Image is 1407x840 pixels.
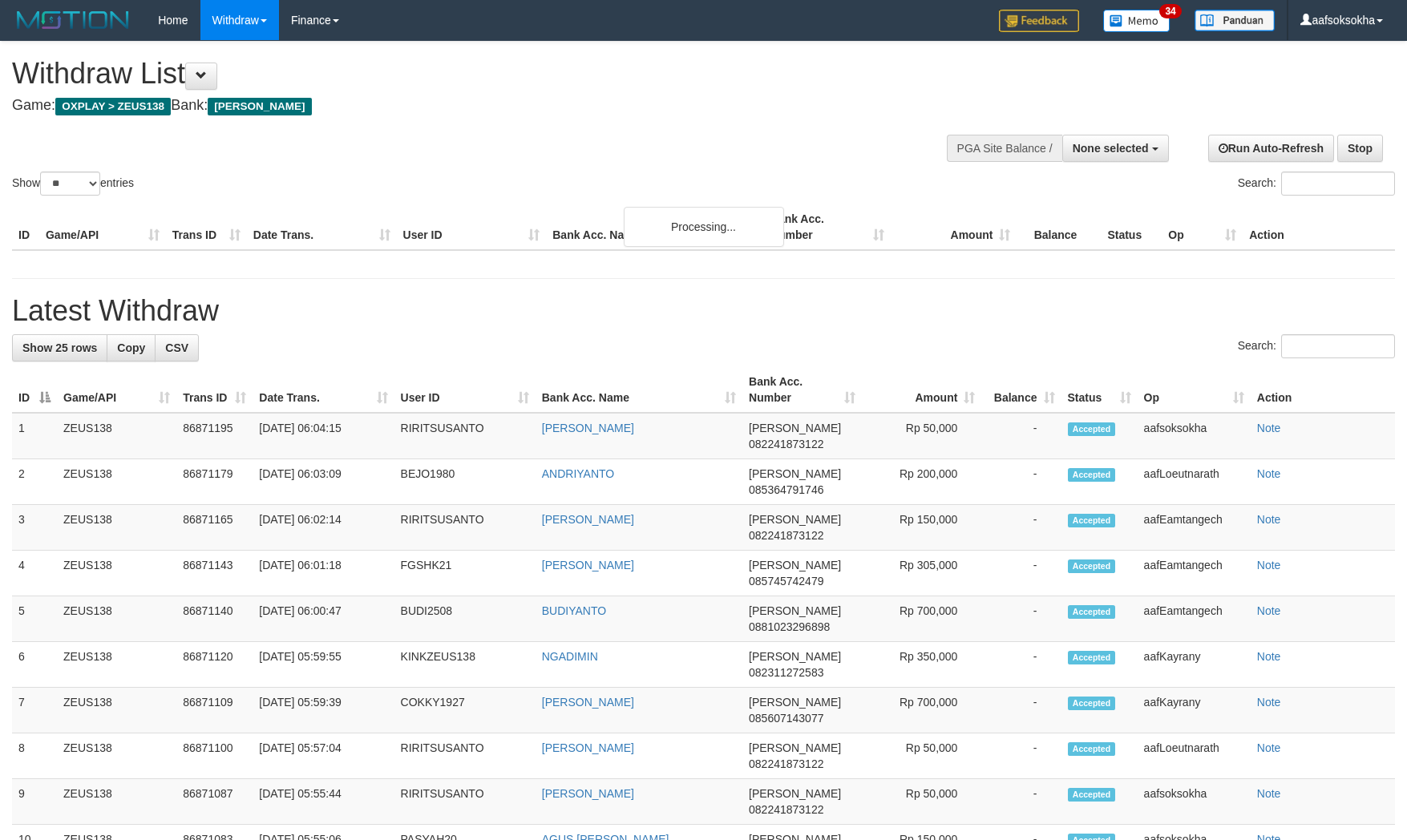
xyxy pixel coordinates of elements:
[542,787,634,800] a: [PERSON_NAME]
[542,513,634,526] a: [PERSON_NAME]
[40,172,100,196] select: Showentries
[12,334,107,361] a: Show 25 rows
[749,787,841,800] span: [PERSON_NAME]
[1138,642,1251,688] td: aafKayrany
[1208,135,1334,162] a: Run Auto-Refresh
[117,341,145,354] span: Copy
[208,98,311,115] span: [PERSON_NAME]
[57,596,176,642] td: ZEUS138
[1138,688,1251,733] td: aafKayrany
[749,559,841,571] span: [PERSON_NAME]
[39,204,166,250] th: Game/API
[397,204,547,250] th: User ID
[1138,413,1251,459] td: aafsoksokha
[981,688,1061,733] td: -
[981,642,1061,688] td: -
[862,596,981,642] td: Rp 700,000
[394,413,536,459] td: RIRITSUSANTO
[749,529,823,542] span: Copy 082241873122 to clipboard
[176,642,253,688] td: 86871120
[394,459,536,505] td: BEJO1980
[1243,204,1395,250] th: Action
[57,642,176,688] td: ZEUS138
[1068,559,1116,573] span: Accepted
[176,505,253,551] td: 86871165
[981,413,1061,459] td: -
[1068,651,1116,664] span: Accepted
[165,341,188,354] span: CSV
[57,413,176,459] td: ZEUS138
[1238,334,1395,358] label: Search:
[862,459,981,505] td: Rp 200,000
[1281,334,1395,358] input: Search:
[1281,172,1395,196] input: Search:
[12,505,57,551] td: 3
[57,459,176,505] td: ZEUS138
[891,204,1017,250] th: Amount
[1251,367,1395,413] th: Action
[749,575,823,588] span: Copy 085745742479 to clipboard
[862,367,981,413] th: Amount: activate to sort column ascending
[253,459,394,505] td: [DATE] 06:03:09
[981,733,1061,779] td: -
[176,413,253,459] td: 86871195
[394,551,536,596] td: FGSHK21
[947,135,1062,162] div: PGA Site Balance /
[981,596,1061,642] td: -
[1195,10,1275,31] img: panduan.png
[1068,697,1116,710] span: Accepted
[542,741,634,754] a: [PERSON_NAME]
[1017,204,1101,250] th: Balance
[749,757,823,770] span: Copy 082241873122 to clipboard
[176,459,253,505] td: 86871179
[1257,787,1281,800] a: Note
[742,367,862,413] th: Bank Acc. Number: activate to sort column ascending
[394,367,536,413] th: User ID: activate to sort column ascending
[1257,467,1281,480] a: Note
[862,505,981,551] td: Rp 150,000
[764,204,891,250] th: Bank Acc. Number
[749,712,823,725] span: Copy 085607143077 to clipboard
[107,334,156,361] a: Copy
[1101,204,1162,250] th: Status
[12,779,57,825] td: 9
[1138,459,1251,505] td: aafLoeutnarath
[981,459,1061,505] td: -
[1257,604,1281,617] a: Note
[1159,4,1181,18] span: 34
[394,688,536,733] td: COKKY1927
[57,505,176,551] td: ZEUS138
[253,413,394,459] td: [DATE] 06:04:15
[1257,741,1281,754] a: Note
[1062,135,1169,162] button: None selected
[1138,596,1251,642] td: aafEamtangech
[862,688,981,733] td: Rp 700,000
[749,650,841,663] span: [PERSON_NAME]
[981,505,1061,551] td: -
[749,666,823,679] span: Copy 082311272583 to clipboard
[1068,422,1116,436] span: Accepted
[12,413,57,459] td: 1
[394,505,536,551] td: RIRITSUSANTO
[546,204,764,250] th: Bank Acc. Name
[542,696,634,709] a: [PERSON_NAME]
[176,733,253,779] td: 86871100
[57,733,176,779] td: ZEUS138
[12,295,1395,327] h1: Latest Withdraw
[1257,513,1281,526] a: Note
[12,688,57,733] td: 7
[542,559,634,571] a: [PERSON_NAME]
[12,459,57,505] td: 2
[1068,605,1116,619] span: Accepted
[12,642,57,688] td: 6
[1103,10,1170,32] img: Button%20Memo.svg
[749,438,823,450] span: Copy 082241873122 to clipboard
[749,483,823,496] span: Copy 085364791746 to clipboard
[749,803,823,816] span: Copy 082241873122 to clipboard
[542,467,615,480] a: ANDRIYANTO
[12,204,39,250] th: ID
[749,422,841,434] span: [PERSON_NAME]
[1073,142,1149,155] span: None selected
[57,688,176,733] td: ZEUS138
[862,413,981,459] td: Rp 50,000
